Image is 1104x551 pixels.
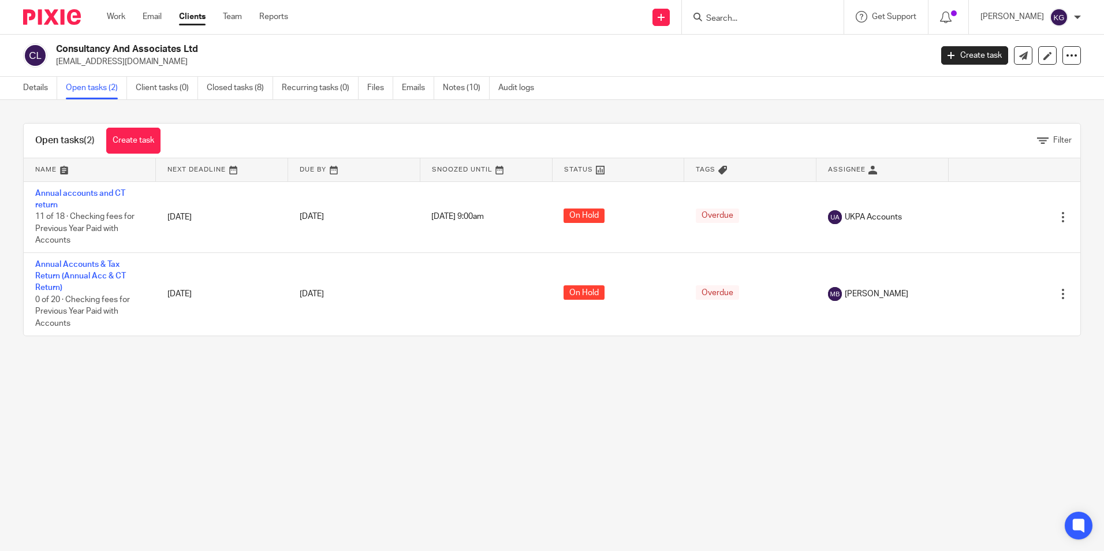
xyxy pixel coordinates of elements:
[696,166,715,173] span: Tags
[300,290,324,298] span: [DATE]
[705,14,809,24] input: Search
[35,296,130,327] span: 0 of 20 · Checking fees for Previous Year Paid with Accounts
[498,77,543,99] a: Audit logs
[564,166,593,173] span: Status
[872,13,916,21] span: Get Support
[107,11,125,23] a: Work
[564,285,605,300] span: On Hold
[402,77,434,99] a: Emails
[845,211,902,223] span: UKPA Accounts
[35,135,95,147] h1: Open tasks
[179,11,206,23] a: Clients
[84,136,95,145] span: (2)
[23,9,81,25] img: Pixie
[207,77,273,99] a: Closed tasks (8)
[1053,136,1072,144] span: Filter
[564,209,605,223] span: On Hold
[1050,8,1068,27] img: svg%3E
[845,288,908,300] span: [PERSON_NAME]
[156,252,288,335] td: [DATE]
[443,77,490,99] a: Notes (10)
[696,285,739,300] span: Overdue
[259,11,288,23] a: Reports
[980,11,1044,23] p: [PERSON_NAME]
[56,43,750,55] h2: Consultancy And Associates Ltd
[56,56,924,68] p: [EMAIL_ADDRESS][DOMAIN_NAME]
[35,189,125,209] a: Annual accounts and CT return
[941,46,1008,65] a: Create task
[156,181,288,252] td: [DATE]
[696,209,739,223] span: Overdue
[66,77,127,99] a: Open tasks (2)
[828,287,842,301] img: svg%3E
[282,77,359,99] a: Recurring tasks (0)
[106,128,161,154] a: Create task
[35,213,135,244] span: 11 of 18 · Checking fees for Previous Year Paid with Accounts
[23,77,57,99] a: Details
[136,77,198,99] a: Client tasks (0)
[35,260,126,292] a: Annual Accounts & Tax Return (Annual Acc & CT Return)
[223,11,242,23] a: Team
[143,11,162,23] a: Email
[828,210,842,224] img: svg%3E
[23,43,47,68] img: svg%3E
[432,166,493,173] span: Snoozed Until
[431,213,484,221] span: [DATE] 9:00am
[300,213,324,221] span: [DATE]
[367,77,393,99] a: Files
